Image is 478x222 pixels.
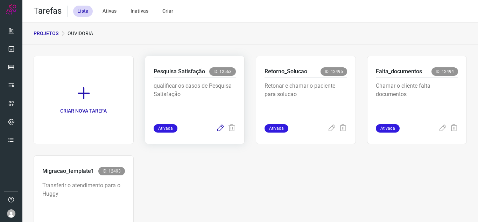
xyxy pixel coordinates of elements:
[376,82,458,117] p: Chamar o cliente falta documentos
[73,6,93,17] div: Lista
[376,67,422,76] p: Falta_documentos
[42,181,125,216] p: Transferir o atendimento para o Huggy
[209,67,236,76] span: ID: 12563
[7,209,15,218] img: avatar-user-boy.jpg
[154,67,205,76] p: Pesquisa Satisfação
[265,67,307,76] p: Retorno_Solucao
[126,6,153,17] div: Inativas
[158,6,177,17] div: Criar
[154,82,236,117] p: qualificar os casos de Pesquisa Satisfação
[68,30,93,37] p: Ouvidoria
[34,6,62,16] h2: Tarefas
[42,167,94,175] p: Migracao_template1
[98,6,121,17] div: Ativas
[431,67,458,76] span: ID: 12494
[6,4,16,15] img: Logo
[60,107,107,115] p: CRIAR NOVA TAREFA
[34,56,134,144] a: CRIAR NOVA TAREFA
[376,124,400,133] span: Ativada
[154,124,177,133] span: Ativada
[265,124,288,133] span: Ativada
[98,167,125,175] span: ID: 12493
[321,67,347,76] span: ID: 12495
[34,30,58,37] p: PROJETOS
[265,82,347,117] p: Retonar e chamar o paciente para solucao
